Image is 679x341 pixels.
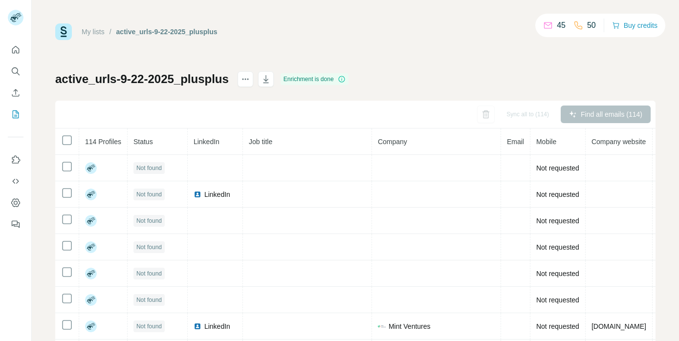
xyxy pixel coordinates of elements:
p: 50 [587,20,596,31]
button: Dashboard [8,194,23,212]
span: Job title [249,138,272,146]
p: 45 [557,20,566,31]
span: Not found [136,296,162,304]
span: Company [378,138,407,146]
button: Use Surfe on LinkedIn [8,151,23,169]
span: Not found [136,322,162,331]
button: Search [8,63,23,80]
span: Not requested [536,191,579,198]
span: LinkedIn [194,138,219,146]
span: Not requested [536,270,579,277]
img: company-logo [378,322,386,330]
span: Status [133,138,153,146]
button: Buy credits [612,19,657,32]
button: actions [238,71,253,87]
span: Company website [591,138,646,146]
span: Not requested [536,164,579,172]
h1: active_urls-9-22-2025_plusplus [55,71,229,87]
img: LinkedIn logo [194,322,201,330]
button: My lists [8,106,23,123]
img: Surfe Logo [55,23,72,40]
span: Email [507,138,524,146]
span: Not found [136,164,162,172]
span: Mint Ventures [389,321,431,331]
li: / [110,27,111,37]
div: Enrichment is done [281,73,349,85]
a: My lists [82,28,105,36]
span: Not requested [536,243,579,251]
span: 114 Profiles [85,138,121,146]
span: LinkedIn [204,190,230,199]
span: Not requested [536,322,579,330]
span: Not found [136,243,162,252]
span: Not found [136,269,162,278]
button: Use Surfe API [8,172,23,190]
button: Enrich CSV [8,84,23,102]
button: Quick start [8,41,23,59]
span: Mobile [536,138,556,146]
span: Not requested [536,217,579,225]
span: Not found [136,190,162,199]
span: [DOMAIN_NAME] [591,322,646,330]
button: Feedback [8,215,23,233]
div: active_urls-9-22-2025_plusplus [116,27,218,37]
span: Not requested [536,296,579,304]
span: Not found [136,216,162,225]
img: LinkedIn logo [194,191,201,198]
span: LinkedIn [204,321,230,331]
